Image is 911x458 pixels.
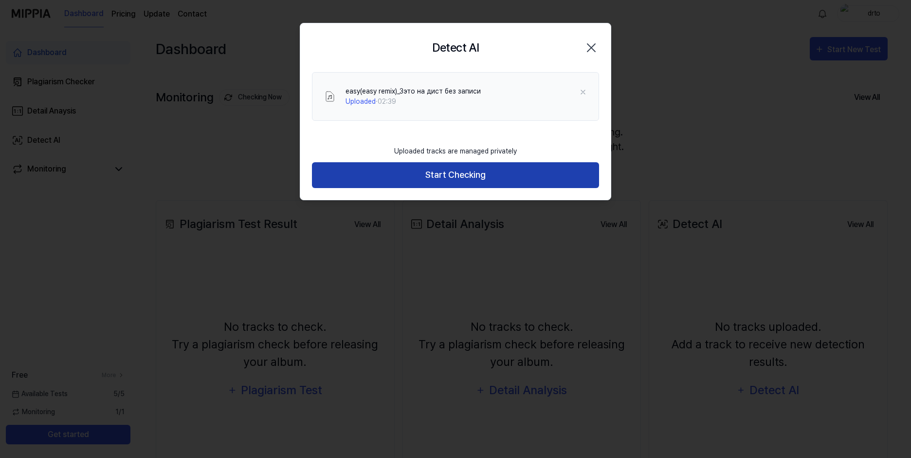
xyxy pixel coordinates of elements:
[388,140,523,162] div: Uploaded tracks are managed privately
[432,39,479,57] h2: Detect AI
[324,91,336,102] img: File Select
[346,86,481,96] div: easy(easy remix)_3это на дист без записи
[312,162,599,188] button: Start Checking
[346,97,376,105] span: Uploaded
[346,96,481,107] div: · 02:39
